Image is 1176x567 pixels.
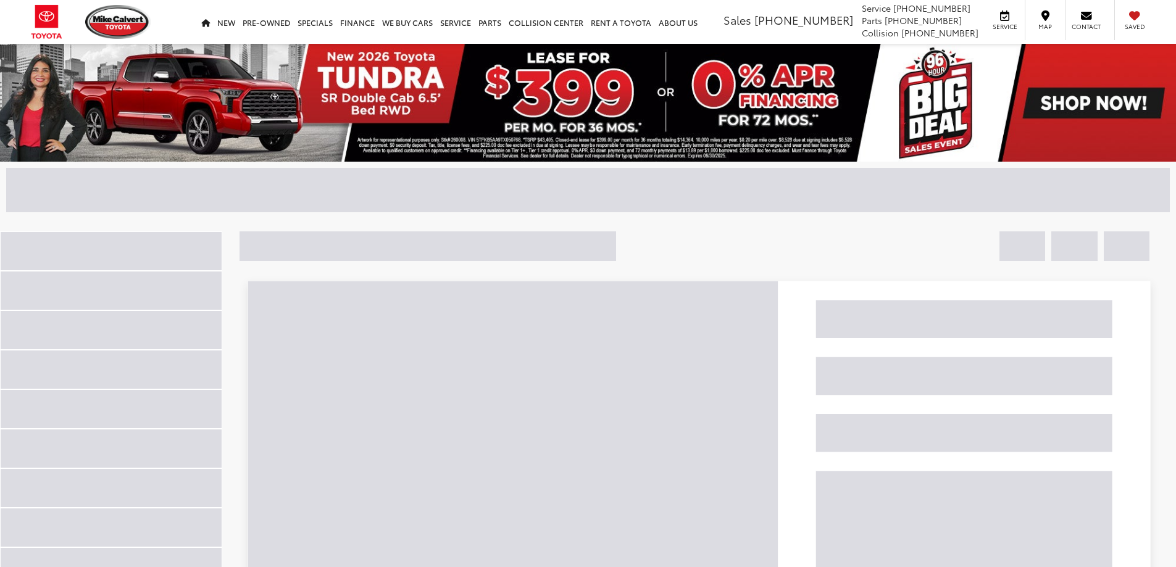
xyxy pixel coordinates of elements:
span: Service [991,22,1019,31]
img: Mike Calvert Toyota [85,5,151,39]
span: [PHONE_NUMBER] [754,12,853,28]
span: Service [862,2,891,14]
span: Saved [1121,22,1148,31]
span: Collision [862,27,899,39]
span: Parts [862,14,882,27]
span: [PHONE_NUMBER] [885,14,962,27]
span: Map [1032,22,1059,31]
span: Sales [724,12,751,28]
span: [PHONE_NUMBER] [901,27,978,39]
span: Contact [1072,22,1101,31]
span: [PHONE_NUMBER] [893,2,970,14]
